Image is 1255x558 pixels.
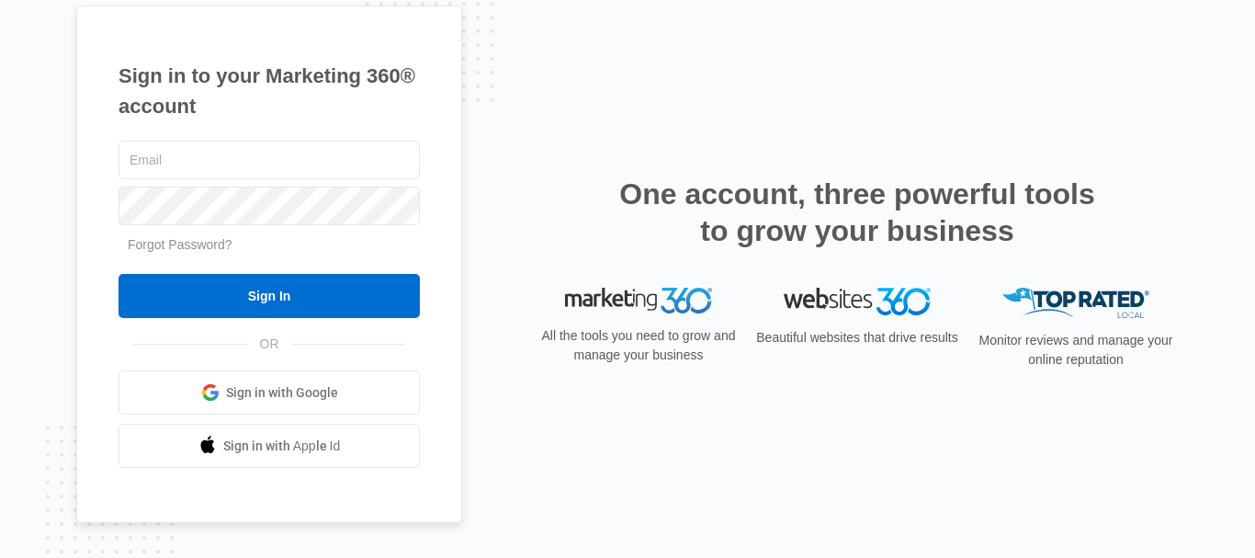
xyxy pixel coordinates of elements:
[119,370,420,415] a: Sign in with Google
[754,328,960,347] p: Beautiful websites that drive results
[119,61,420,121] h1: Sign in to your Marketing 360® account
[1002,288,1149,318] img: Top Rated Local
[247,335,292,354] span: OR
[119,141,420,179] input: Email
[119,274,420,318] input: Sign In
[973,331,1179,370] p: Monitor reviews and manage your online reputation
[119,424,420,468] a: Sign in with Apple Id
[536,326,741,365] p: All the tools you need to grow and manage your business
[223,437,341,456] span: Sign in with Apple Id
[784,288,931,314] img: Websites 360
[614,176,1101,249] h2: One account, three powerful tools to grow your business
[565,288,712,313] img: Marketing 360
[226,383,338,403] span: Sign in with Google
[128,237,232,252] a: Forgot Password?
